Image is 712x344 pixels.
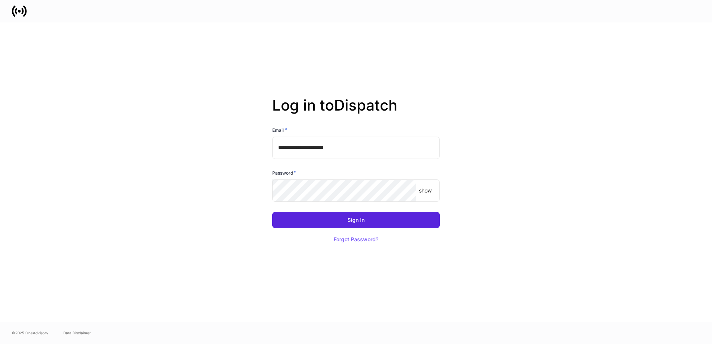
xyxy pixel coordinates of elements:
div: Forgot Password? [334,237,378,242]
h6: Email [272,126,287,134]
button: Sign In [272,212,440,228]
a: Data Disclaimer [63,330,91,336]
button: Forgot Password? [324,231,388,248]
span: © 2025 OneAdvisory [12,330,48,336]
h6: Password [272,169,296,176]
p: show [419,187,432,194]
div: Sign In [347,217,365,223]
h2: Log in to Dispatch [272,96,440,126]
